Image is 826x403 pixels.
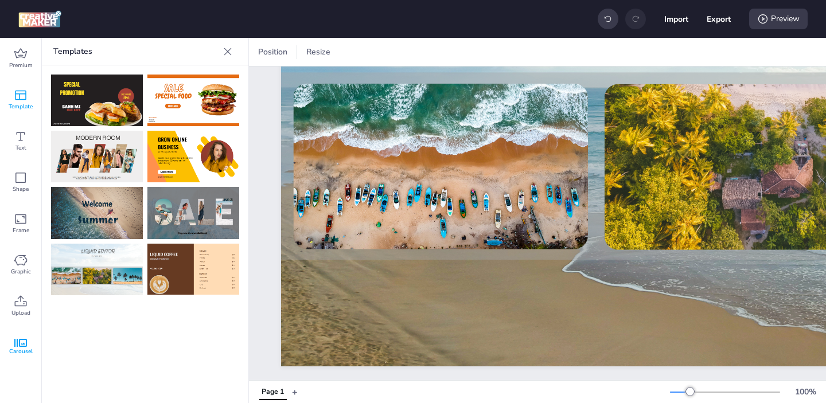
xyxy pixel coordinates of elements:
span: Text [15,143,26,152]
p: Templates [53,38,219,65]
button: + [292,382,298,402]
span: Shape [13,185,29,194]
span: Position [256,46,290,58]
img: NXLE4hq.png [147,187,239,238]
img: 881XAHt.png [147,131,239,182]
span: Premium [9,61,33,70]
img: ypUE7hH.png [51,131,143,182]
img: wiC1eEj.png [51,187,143,238]
button: Export [707,7,731,31]
span: Frame [13,226,29,235]
img: zNDi6Os.png [51,75,143,126]
div: 100 % [792,386,819,398]
div: Tabs [254,382,292,402]
span: Upload [11,308,30,318]
span: Template [9,102,33,111]
span: Graphic [11,267,31,276]
img: WX2aUtf.png [147,244,239,295]
div: Page 1 [262,387,284,397]
span: Resize [304,46,333,58]
div: Preview [749,9,808,29]
img: logo Creative Maker [18,10,61,28]
img: P4qF5We.png [51,244,143,295]
span: Carousel [9,347,33,356]
button: Import [664,7,688,31]
img: RDvpeV0.png [147,75,239,126]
